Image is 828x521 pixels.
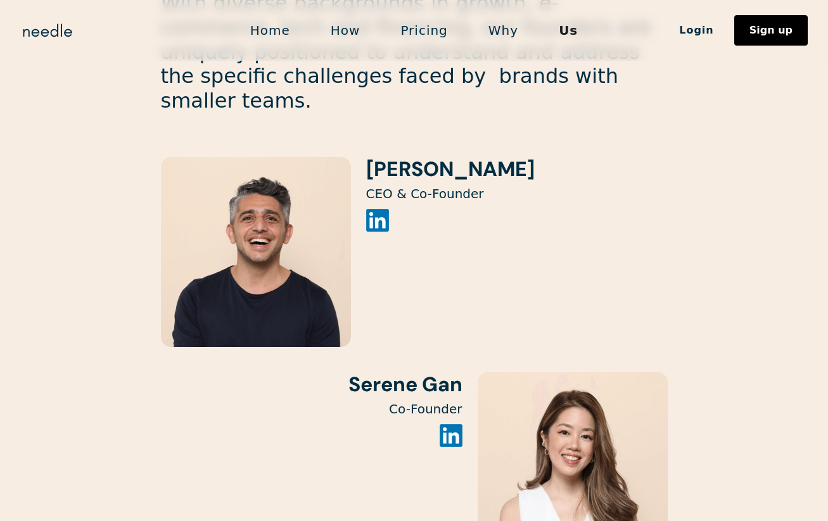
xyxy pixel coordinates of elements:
[734,15,808,46] a: Sign up
[538,17,598,44] a: Us
[230,17,310,44] a: Home
[161,401,462,417] p: Co-Founder
[366,186,535,201] p: CEO & Co-Founder
[310,17,381,44] a: How
[380,17,468,44] a: Pricing
[749,25,793,35] div: Sign up
[659,20,734,41] a: Login
[366,157,535,181] h3: [PERSON_NAME]
[468,17,538,44] a: Why
[161,372,462,396] h3: Serene Gan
